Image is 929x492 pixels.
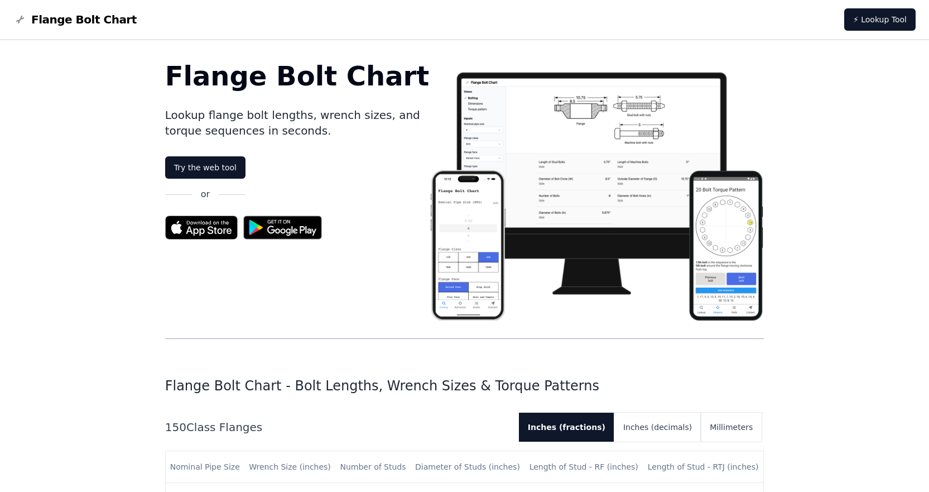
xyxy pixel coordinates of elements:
[165,377,764,395] h1: Flange Bolt Chart - Bolt Lengths, Wrench Sizes & Torque Patterns
[844,8,916,31] a: ⚡ Lookup Tool
[165,156,246,179] a: Try the web tool
[165,216,238,240] img: App Store badge for the Flange Bolt Chart app
[335,451,411,483] th: Number of Studs
[519,413,614,442] button: Inches (fractions)
[165,107,430,138] p: Lookup flange bolt lengths, wrench sizes, and torque sequences in seconds.
[244,451,335,483] th: Wrench Size (inches)
[643,451,764,483] th: Length of Stud - RTJ (inches)
[165,419,510,435] h2: 150 Class Flanges
[13,13,27,26] img: Flange Bolt Chart Logo
[429,63,764,321] img: Flange bolt chart app screenshot
[411,451,525,483] th: Diameter of Studs (inches)
[165,63,430,89] h1: Flange Bolt Chart
[31,12,137,27] span: Flange Bolt Chart
[201,188,210,201] p: or
[701,413,762,442] button: Millimeters
[525,451,643,483] th: Length of Stud - RF (inches)
[614,413,701,442] button: Inches (decimals)
[238,210,328,245] img: Get it on Google Play
[13,12,137,27] a: Flange Bolt Chart LogoFlange Bolt Chart
[166,451,245,483] th: Nominal Pipe Size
